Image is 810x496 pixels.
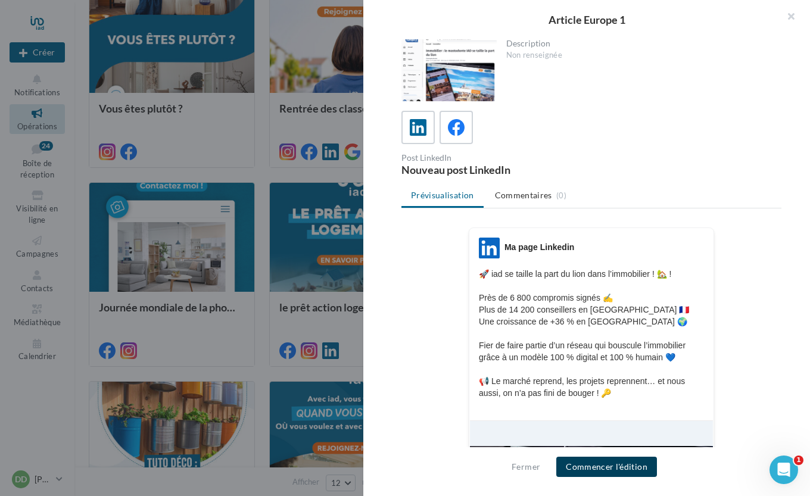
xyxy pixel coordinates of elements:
span: Commentaires [495,189,552,201]
div: Non renseignée [506,50,772,61]
div: Nouveau post LinkedIn [401,164,587,175]
iframe: Intercom live chat [769,456,798,484]
div: Post LinkedIn [401,154,587,162]
p: 🚀 iad se taille la part du lion dans l’immobilier ! 🏡 ! Près de 6 800 compromis signés ✍️ Plus de... [479,268,704,411]
button: Commencer l'édition [556,457,657,477]
div: Ma page Linkedin [504,241,574,253]
button: Fermer [507,460,545,474]
div: Article Europe 1 [382,14,791,25]
span: (0) [556,191,566,200]
div: Description [506,39,772,48]
span: 1 [794,456,803,465]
